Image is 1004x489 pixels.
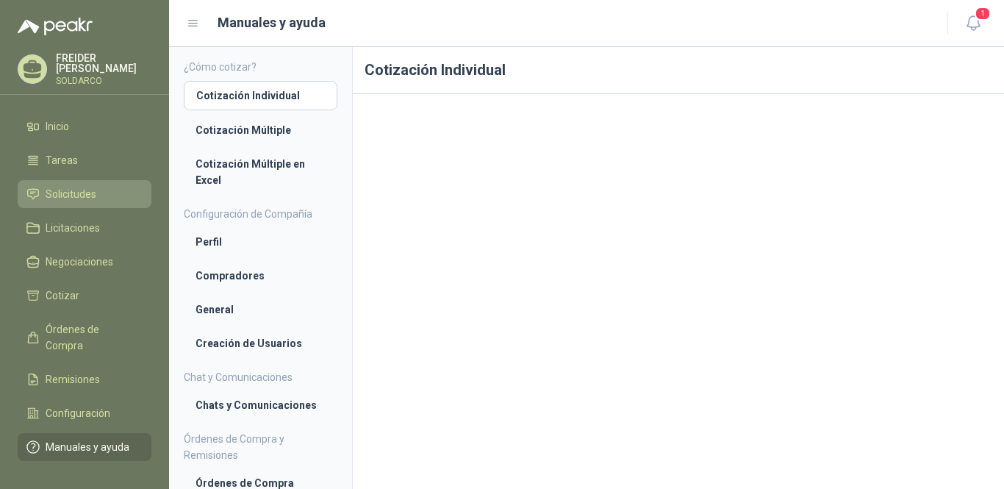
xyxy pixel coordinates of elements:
[184,228,337,256] a: Perfil
[196,88,325,104] li: Cotización Individual
[18,146,151,174] a: Tareas
[184,329,337,357] a: Creación de Usuarios
[184,116,337,144] a: Cotización Múltiple
[196,156,326,188] li: Cotización Múltiple en Excel
[56,53,151,74] p: FREIDER [PERSON_NAME]
[196,335,326,351] li: Creación de Usuarios
[196,234,326,250] li: Perfil
[46,371,100,388] span: Remisiones
[18,113,151,140] a: Inicio
[56,76,151,85] p: SOLDARCO
[18,399,151,427] a: Configuración
[196,397,326,413] li: Chats y Comunicaciones
[18,180,151,208] a: Solicitudes
[184,296,337,324] a: General
[184,431,337,463] h4: Órdenes de Compra y Remisiones
[46,220,100,236] span: Licitaciones
[46,254,113,270] span: Negociaciones
[184,81,337,110] a: Cotización Individual
[46,321,137,354] span: Órdenes de Compra
[184,59,337,75] h4: ¿Cómo cotizar?
[18,214,151,242] a: Licitaciones
[196,301,326,318] li: General
[184,262,337,290] a: Compradores
[196,122,326,138] li: Cotización Múltiple
[365,106,992,457] iframe: 953374dfa75b41f38925b712e2491bfd
[960,10,986,37] button: 1
[46,152,78,168] span: Tareas
[18,282,151,310] a: Cotizar
[184,391,337,419] a: Chats y Comunicaciones
[353,47,1004,94] h1: Cotización Individual
[46,186,96,202] span: Solicitudes
[184,206,337,222] h4: Configuración de Compañía
[18,248,151,276] a: Negociaciones
[18,365,151,393] a: Remisiones
[18,315,151,360] a: Órdenes de Compra
[46,288,79,304] span: Cotizar
[196,268,326,284] li: Compradores
[46,118,69,135] span: Inicio
[18,18,93,35] img: Logo peakr
[184,369,337,385] h4: Chat y Comunicaciones
[184,150,337,194] a: Cotización Múltiple en Excel
[218,13,326,33] h1: Manuales y ayuda
[46,405,110,421] span: Configuración
[46,439,129,455] span: Manuales y ayuda
[975,7,991,21] span: 1
[18,433,151,461] a: Manuales y ayuda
